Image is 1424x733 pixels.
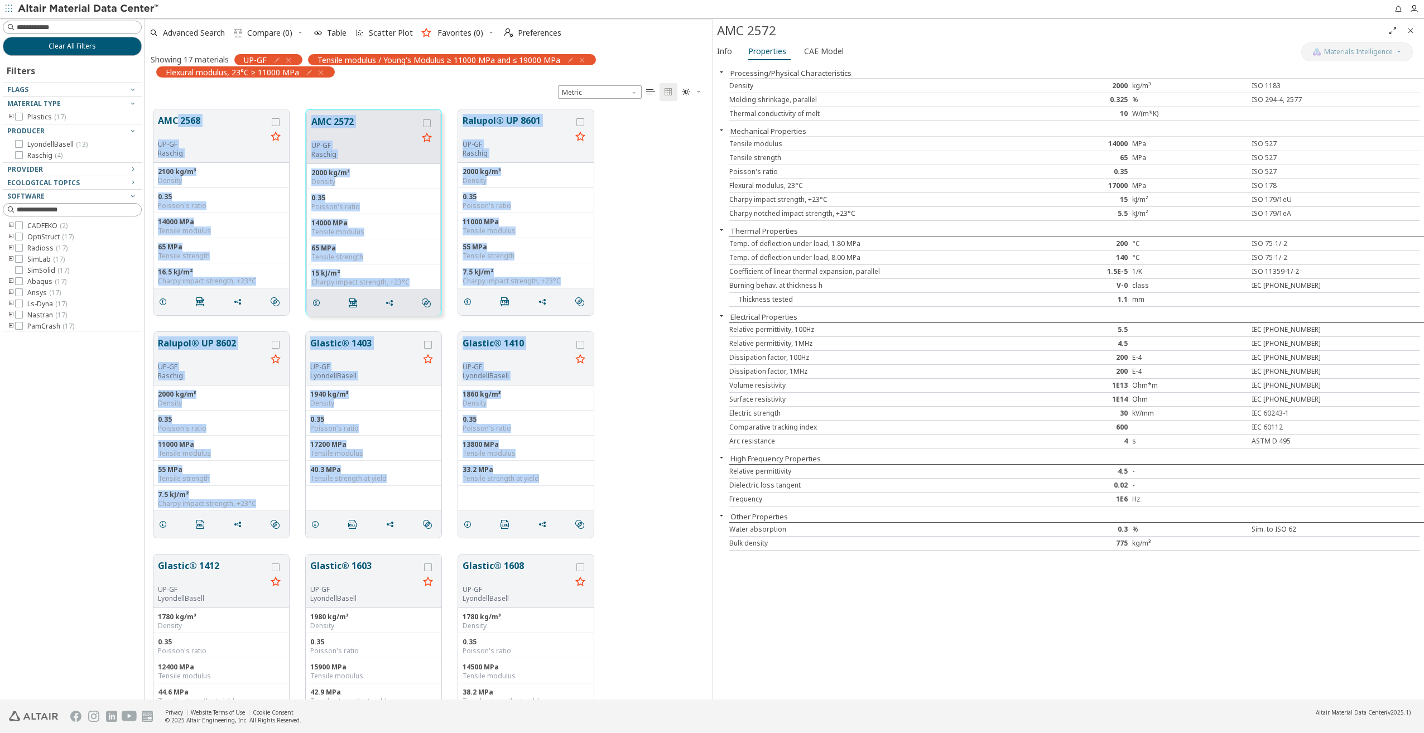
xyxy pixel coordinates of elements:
button: Material Type [3,97,142,110]
div: 2000 [1017,81,1132,90]
div: Density [729,81,1017,90]
div: Poisson's ratio [311,202,436,211]
div: 200 [1017,239,1132,248]
div: Poisson's ratio [310,424,437,433]
span: Clear All Filters [49,42,96,51]
div: ISO 294-4, 2577 [1247,95,1362,104]
div: 65 [1017,153,1132,162]
div: kJ/m² [1132,195,1247,204]
div: Dissipation factor, 1MHz [729,367,1017,376]
div: 0.35 [463,192,589,201]
div: 1940 kg/m³ [310,390,437,399]
div: kg/m³ [1132,81,1247,90]
span: OptiStruct [27,233,74,242]
div: Density [311,177,436,186]
button: Details [306,513,329,536]
div: ISO 75-1/-2 [1247,253,1362,262]
button: Ecological Topics [3,176,142,190]
button: Favorite [267,351,285,369]
span: Producer [7,126,45,136]
div: Relative permittivity, 1MHz [729,339,1017,348]
span: ( 17 ) [55,310,67,320]
i: toogle group [7,300,15,308]
span: Nastran [27,311,67,320]
div: Coefficient of linear thermal expansion, parallel [729,267,1017,276]
div: E-4 [1132,367,1247,376]
i:  [349,298,358,307]
i:  [234,28,243,37]
button: PDF Download [495,513,519,536]
div: 0.35 [463,415,589,424]
i: toogle group [7,322,15,331]
i: toogle group [7,113,15,122]
div: 4 [1017,437,1132,446]
i:  [646,88,655,97]
i: toogle group [7,277,15,286]
div: Density [310,399,437,408]
button: Share [533,291,556,313]
button: PDF Download [191,291,214,313]
span: Software [7,191,45,201]
span: ( 17 ) [55,277,66,286]
span: Material Type [7,99,61,108]
span: Preferences [518,29,561,37]
button: AMC 2572 [311,115,418,141]
button: Similar search [266,291,289,313]
button: Details [307,292,330,314]
div: 11000 MPa [158,440,285,449]
img: Altair Material Data Center [18,3,160,15]
i:  [271,520,280,529]
div: IEC [PHONE_NUMBER] [1247,367,1362,376]
div: Electric strength [729,409,1017,418]
button: Details [458,291,482,313]
div: Temp. of deflection under load, 1.80 MPa [729,239,1017,248]
p: LyondellBasell [463,372,571,380]
a: Website Terms of Use [191,708,245,716]
div: IEC 60243-1 [1247,409,1362,418]
i:  [575,520,584,529]
button: Glastic® 1412 [158,559,267,585]
span: Scatter Plot [369,29,413,37]
button: Clear All Filters [3,37,142,56]
div: 0.35 [311,194,436,202]
span: CAE Model [804,42,844,60]
p: Raschig [463,149,571,158]
span: ( 17 ) [62,232,74,242]
i:  [501,520,509,529]
div: Tensile modulus [729,139,1017,148]
div: grid [145,101,712,700]
div: IEC 60112 [1247,423,1362,432]
button: Theme [677,83,706,101]
span: Info [717,42,732,60]
div: class [1132,281,1247,290]
div: 2000 kg/m³ [463,167,589,176]
div: 200 [1017,353,1132,362]
div: 15 kJ/m² [311,269,436,278]
span: ( 2 ) [60,221,68,230]
button: Favorite [571,573,589,591]
span: SimSolid [27,266,69,275]
div: Surface resistivity [729,395,1017,404]
button: Close [1402,22,1420,40]
button: AMC 2568 [158,114,267,140]
div: kJ/m² [1132,209,1247,218]
button: PDF Download [343,513,367,536]
button: Favorite [267,573,285,591]
div: 30 [1017,409,1132,418]
div: UP-GF [310,585,419,594]
span: SimLab [27,255,65,264]
button: PDF Download [495,291,519,313]
div: IEC [PHONE_NUMBER] [1247,325,1362,334]
i: toogle group [7,233,15,242]
button: Similar search [418,513,441,536]
span: Raschig [27,151,62,160]
i:  [664,88,673,97]
div: Tensile strength [729,153,1017,162]
div: 2100 kg/m³ [158,167,285,176]
div: Molding shrinkage, parallel [729,95,1017,104]
div: ISO 75-1/-2 [1247,239,1362,248]
div: Arc resistance [729,437,1017,446]
div: Relative permittivity, 100Hz [729,325,1017,334]
i: toogle group [7,244,15,253]
div: UP-GF [311,141,418,150]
